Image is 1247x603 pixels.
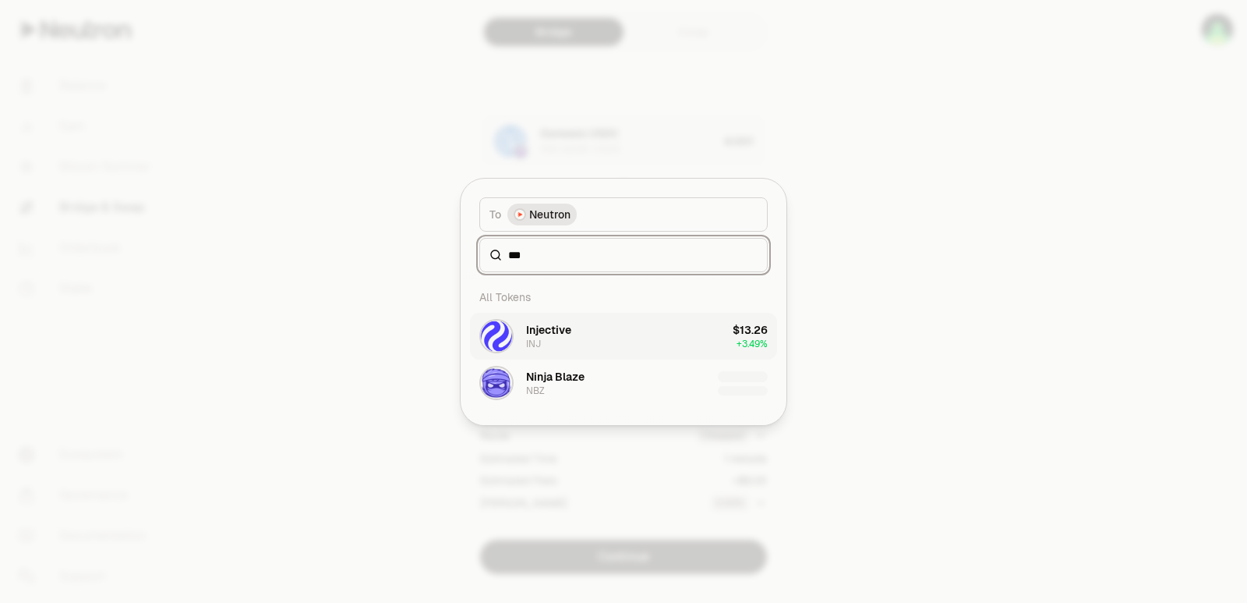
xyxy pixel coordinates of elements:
[526,322,571,338] div: Injective
[481,367,512,399] img: NBZ Logo
[526,338,541,350] div: INJ
[733,322,768,338] div: $13.26
[526,369,585,385] div: Ninja Blaze
[470,360,777,406] button: NBZ LogoNinja BlazeNBZ
[470,313,777,360] button: INJ LogoInjectiveINJ$13.26+3.49%
[479,197,768,232] button: ToNeutron LogoNeutron
[470,282,777,313] div: All Tokens
[737,338,768,350] span: + 3.49%
[515,210,525,219] img: Neutron Logo
[526,385,545,397] div: NBZ
[481,321,512,352] img: INJ Logo
[489,207,501,222] span: To
[529,207,571,222] span: Neutron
